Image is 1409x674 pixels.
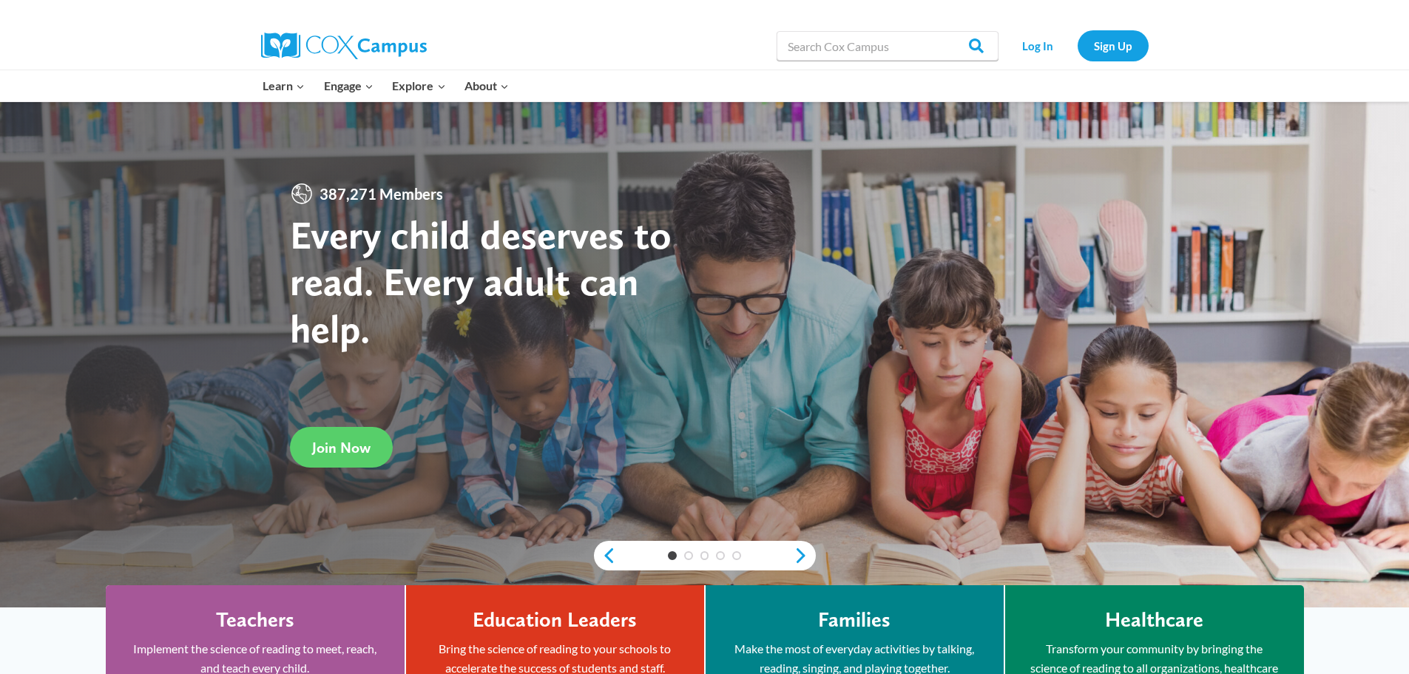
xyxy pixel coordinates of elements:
[254,70,518,101] nav: Primary Navigation
[794,547,816,565] a: next
[700,551,709,560] a: 3
[818,607,891,633] h4: Families
[312,439,371,456] span: Join Now
[1105,607,1203,633] h4: Healthcare
[314,182,449,206] span: 387,271 Members
[392,76,445,95] span: Explore
[668,551,677,560] a: 1
[716,551,725,560] a: 4
[464,76,509,95] span: About
[594,547,616,565] a: previous
[1006,30,1070,61] a: Log In
[324,76,374,95] span: Engage
[290,211,672,352] strong: Every child deserves to read. Every adult can help.
[1078,30,1149,61] a: Sign Up
[263,76,305,95] span: Learn
[216,607,294,633] h4: Teachers
[777,31,999,61] input: Search Cox Campus
[290,427,393,468] a: Join Now
[732,551,741,560] a: 5
[473,607,637,633] h4: Education Leaders
[261,33,427,59] img: Cox Campus
[684,551,693,560] a: 2
[1006,30,1149,61] nav: Secondary Navigation
[594,541,816,570] div: content slider buttons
